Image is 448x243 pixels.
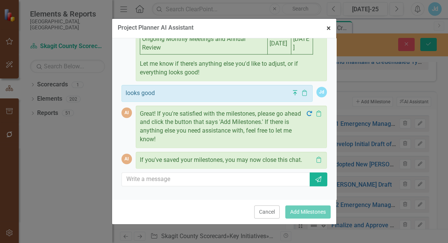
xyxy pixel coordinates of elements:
span: × [327,24,331,33]
button: Add Milestones [285,205,331,219]
button: Cancel [254,205,280,219]
input: Write a message [121,172,311,186]
p: Let me know if there's anything else you'd like to adjust, or if everything looks good! [140,58,313,77]
td: [DATE] [268,33,291,54]
div: Project Planner AI Assistant [118,24,193,31]
td: Ongoing Monthly Meetings and Annual Review [140,33,268,54]
div: Jd [316,87,327,97]
div: AI [121,107,132,118]
p: looks good [126,89,291,98]
p: If you've saved your milestones, you may now close this chat. [140,156,313,165]
div: AI [121,154,132,164]
p: Great! If you're satisfied with the milestones, please go ahead and click the button that says 'A... [140,110,306,144]
td: [DATE] [291,33,313,54]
